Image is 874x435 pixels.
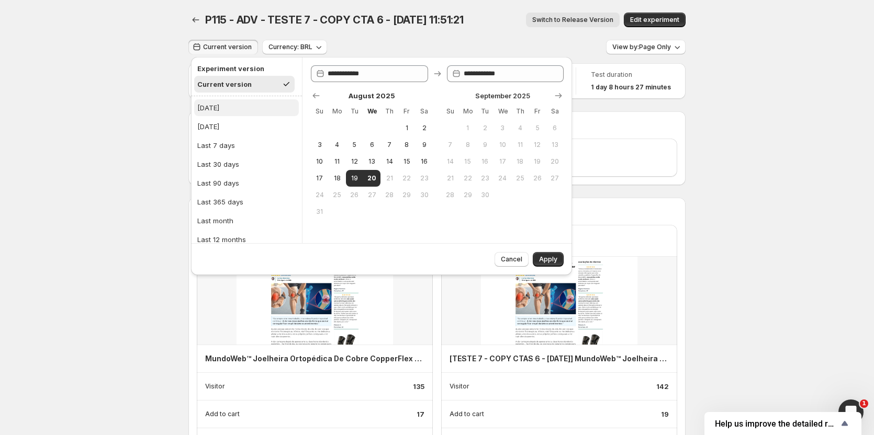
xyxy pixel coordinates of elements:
[476,170,494,187] button: Tuesday September 23 2025
[385,191,394,199] span: 28
[838,399,864,425] iframe: Intercom live chat
[194,193,299,210] button: Last 365 days
[197,63,292,74] h2: Experiment version
[420,174,429,182] span: 23
[420,141,429,149] span: 9
[328,170,345,187] button: Monday August 18 2025
[656,381,669,392] p: 142
[363,170,380,187] button: End of range Today Wednesday August 20 2025
[511,153,529,170] button: Thursday September 18 2025
[551,107,559,116] span: Sa
[480,124,489,132] span: 2
[413,381,424,392] p: 135
[380,153,398,170] button: Thursday August 14 2025
[416,136,433,153] button: Saturday August 9 2025
[268,43,312,51] span: Currency: BRL
[416,153,433,170] button: Saturday August 16 2025
[203,43,252,51] span: Current version
[332,107,341,116] span: Mo
[363,103,380,120] th: Wednesday
[367,191,376,199] span: 27
[442,170,459,187] button: Sunday September 21 2025
[332,174,341,182] span: 18
[311,203,328,220] button: Sunday August 31 2025
[533,124,542,132] span: 5
[328,153,345,170] button: Monday August 11 2025
[385,157,394,166] span: 14
[385,141,394,149] span: 7
[450,410,484,418] p: Add to cart
[205,353,424,364] h4: MundoWeb™ Joelheira Ortopédica De Cobre CopperFlex - A3
[315,208,324,216] span: 31
[262,40,327,54] button: Currency: BRL
[442,103,459,120] th: Sunday
[194,156,299,173] button: Last 30 days
[498,107,507,116] span: We
[476,136,494,153] button: Tuesday September 9 2025
[591,83,671,91] span: 1 day 8 hours 27 minutes
[463,124,472,132] span: 1
[459,153,476,170] button: Monday September 15 2025
[446,191,455,199] span: 28
[416,170,433,187] button: Saturday August 23 2025
[450,382,469,391] p: Visitor
[551,174,559,182] span: 27
[385,174,394,182] span: 21
[363,187,380,203] button: Wednesday August 27 2025
[367,107,376,116] span: We
[197,121,219,132] div: [DATE]
[551,124,559,132] span: 6
[194,137,299,154] button: Last 7 days
[591,71,671,79] span: Test duration
[612,43,671,51] span: View by: Page Only
[315,191,324,199] span: 24
[476,187,494,203] button: Tuesday September 30 2025
[516,124,524,132] span: 4
[367,141,376,149] span: 6
[311,187,328,203] button: Sunday August 24 2025
[480,174,489,182] span: 23
[494,103,511,120] th: Wednesday
[539,255,557,264] span: Apply
[398,136,416,153] button: Friday August 8 2025
[197,234,246,245] div: Last 12 months
[398,103,416,120] th: Friday
[197,257,433,345] img: -pages-joelheira-copperflex-a3_thumbnail.jpg
[420,157,429,166] span: 16
[511,136,529,153] button: Thursday September 11 2025
[380,136,398,153] button: Thursday August 7 2025
[194,175,299,191] button: Last 90 days
[402,141,411,149] span: 8
[346,103,363,120] th: Tuesday
[446,107,455,116] span: Su
[197,102,219,113] div: [DATE]
[350,141,359,149] span: 5
[311,103,328,120] th: Sunday
[402,107,411,116] span: Fr
[551,157,559,166] span: 20
[529,120,546,136] button: Friday September 5 2025
[446,141,455,149] span: 7
[420,191,429,199] span: 30
[498,124,507,132] span: 3
[494,120,511,136] button: Wednesday September 3 2025
[380,170,398,187] button: Thursday August 21 2025
[311,136,328,153] button: Sunday August 3 2025
[511,170,529,187] button: Thursday September 25 2025
[328,136,345,153] button: Monday August 4 2025
[624,13,686,27] button: Edit experiment
[311,153,328,170] button: Sunday August 10 2025
[498,141,507,149] span: 10
[533,252,564,267] button: Apply
[346,187,363,203] button: Tuesday August 26 2025
[459,170,476,187] button: Monday September 22 2025
[476,153,494,170] button: Tuesday September 16 2025
[197,159,239,169] div: Last 30 days
[311,170,328,187] button: Sunday August 17 2025
[328,187,345,203] button: Monday August 25 2025
[416,187,433,203] button: Saturday August 30 2025
[332,191,341,199] span: 25
[194,99,299,116] button: [DATE]
[194,231,299,248] button: Last 12 months
[350,191,359,199] span: 26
